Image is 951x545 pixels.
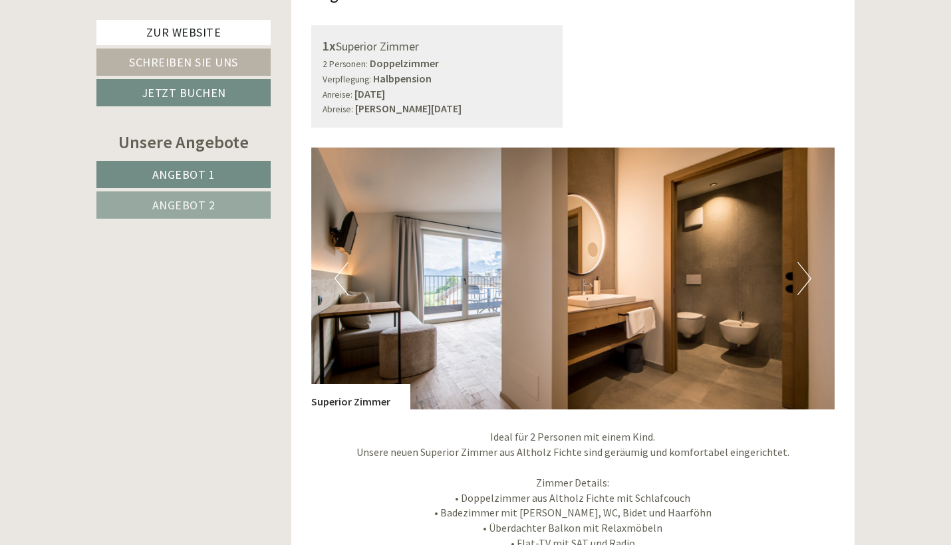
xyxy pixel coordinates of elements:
b: [PERSON_NAME][DATE] [355,102,462,115]
span: Angebot 2 [152,197,215,213]
span: Angebot 1 [152,167,215,182]
div: Superior Zimmer [311,384,410,409]
div: Inso Sonnenheim [20,39,205,49]
a: Jetzt buchen [96,79,271,106]
button: Next [797,262,811,295]
div: [DATE] [238,10,286,33]
small: Anreise: [323,89,352,100]
div: Superior Zimmer [323,37,552,56]
img: image [311,148,835,409]
b: Doppelzimmer [370,56,439,70]
small: Verpflegung: [323,74,371,85]
b: 1x [323,37,336,54]
a: Zur Website [96,20,271,45]
div: Unsere Angebote [96,130,271,154]
b: [DATE] [354,87,385,100]
button: Previous [335,262,348,295]
small: 15:07 [20,64,205,74]
a: Schreiben Sie uns [96,49,271,76]
button: Senden [438,346,524,374]
small: 2 Personen: [323,58,368,70]
small: Abreise: [323,104,353,115]
div: Guten Tag, wie können wir Ihnen helfen? [10,36,211,76]
b: Halbpension [373,72,432,85]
